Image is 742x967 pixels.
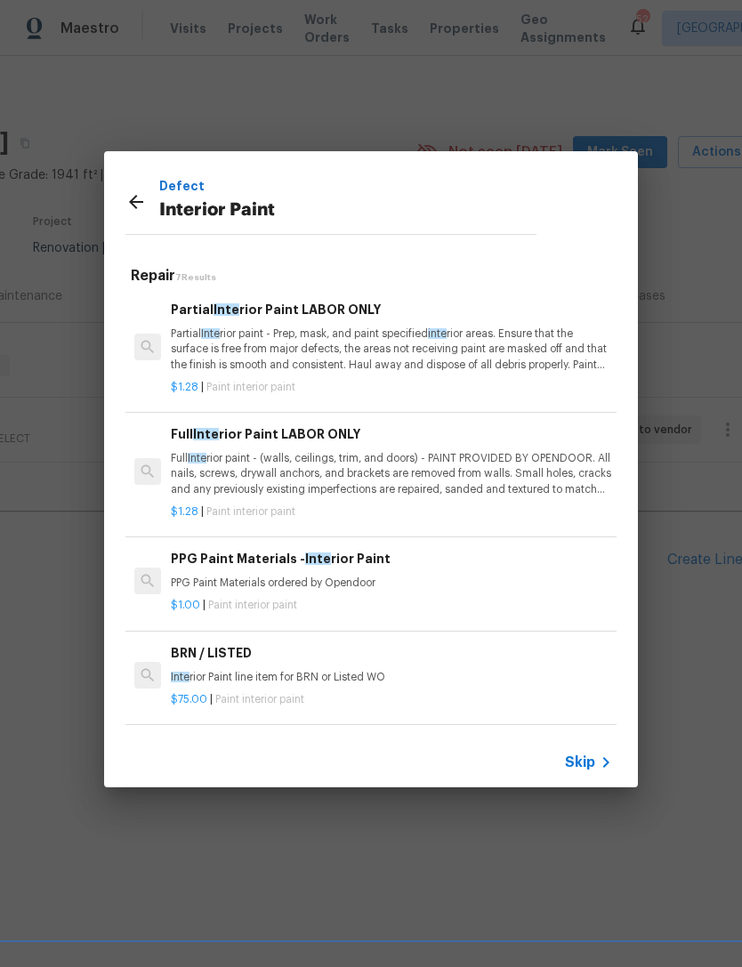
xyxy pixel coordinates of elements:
[171,382,198,392] span: $1.28
[206,506,295,517] span: Paint interior paint
[171,326,612,372] p: Partial rior paint - Prep, mask, and paint specified rior areas. Ensure that the surface is free ...
[171,672,190,682] span: Inte
[159,176,536,196] p: Defect
[175,273,216,282] span: 7 Results
[208,600,297,610] span: Paint interior paint
[201,328,220,339] span: Inte
[171,670,612,685] p: rior Paint line item for BRN or Listed WO
[171,598,612,613] p: |
[131,267,617,286] h5: Repair
[171,600,200,610] span: $1.00
[171,380,612,395] p: |
[171,300,612,319] h6: Partial rior Paint LABOR ONLY
[428,328,447,339] span: inte
[305,552,331,565] span: Inte
[171,549,612,568] h6: PPG Paint Materials - rior Paint
[171,692,612,707] p: |
[171,506,198,517] span: $1.28
[565,753,595,771] span: Skip
[171,643,612,663] h6: BRN / LISTED
[171,424,612,444] h6: Full rior Paint LABOR ONLY
[171,504,612,520] p: |
[188,453,206,463] span: Inte
[214,303,239,316] span: Inte
[171,694,207,705] span: $75.00
[193,428,219,440] span: Inte
[215,694,304,705] span: Paint interior paint
[171,451,612,496] p: Full rior paint - (walls, ceilings, trim, and doors) - PAINT PROVIDED BY OPENDOOR. All nails, scr...
[206,382,295,392] span: Paint interior paint
[159,197,536,225] p: Interior Paint
[171,576,612,591] p: PPG Paint Materials ordered by Opendoor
